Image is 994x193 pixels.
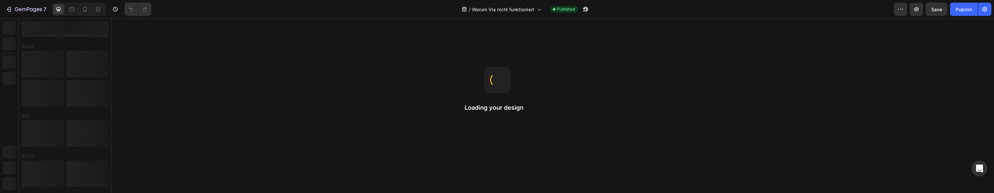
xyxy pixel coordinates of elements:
p: 7 [43,5,46,13]
div: Open Intercom Messenger [972,161,987,176]
h2: Loading your design [465,104,529,112]
span: / [469,6,471,13]
span: Save [931,7,942,12]
div: Undo/Redo [125,3,151,16]
button: Publish [950,3,978,16]
div: Publish [956,6,972,13]
span: Warum Via nicht funktioniert [472,6,534,13]
span: Published [557,6,575,12]
button: Save [926,3,947,16]
button: 7 [3,3,49,16]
